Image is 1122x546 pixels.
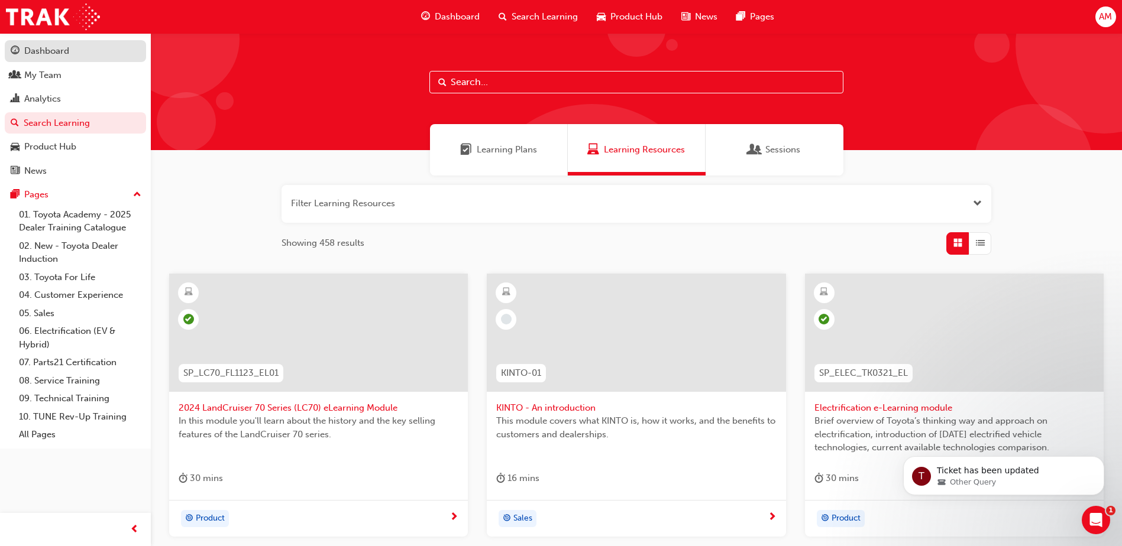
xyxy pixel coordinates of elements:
[438,76,447,89] span: Search
[597,9,606,24] span: car-icon
[412,5,489,29] a: guage-iconDashboard
[503,511,511,526] span: target-icon
[5,88,146,110] a: Analytics
[11,118,19,129] span: search-icon
[24,69,62,82] div: My Team
[430,124,568,175] a: Learning PlansLearning Plans
[11,46,20,57] span: guage-icon
[819,314,829,324] span: learningRecordVerb_COMPLETE-icon
[1106,506,1115,515] span: 1
[14,425,146,444] a: All Pages
[450,512,458,523] span: next-icon
[765,143,800,157] span: Sessions
[820,285,828,300] span: learningResourceType_ELEARNING-icon
[487,274,785,537] a: KINTO-01KINTO - An introductionThis module covers what KINTO is, how it works, and the benefits t...
[14,408,146,426] a: 10. TUNE Rev-Up Training
[819,366,908,380] span: SP_ELEC_TK0321_EL
[502,285,510,300] span: learningResourceType_ELEARNING-icon
[976,236,985,250] span: List
[5,112,146,134] a: Search Learning
[24,44,69,58] div: Dashboard
[435,10,480,24] span: Dashboard
[768,512,777,523] span: next-icon
[5,184,146,206] button: Pages
[5,64,146,86] a: My Team
[14,268,146,287] a: 03. Toyota For Life
[14,322,146,353] a: 06. Electrification (EV & Hybrid)
[814,471,859,486] div: 30 mins
[14,372,146,390] a: 08. Service Training
[11,190,20,200] span: pages-icon
[672,5,727,29] a: news-iconNews
[681,9,690,24] span: news-icon
[501,314,512,324] span: learningRecordVerb_NONE-icon
[421,9,430,24] span: guage-icon
[1099,10,1112,24] span: AM
[953,236,962,250] span: Grid
[11,166,20,177] span: news-icon
[14,304,146,323] a: 05. Sales
[24,188,48,201] div: Pages
[185,285,193,300] span: learningResourceType_ELEARNING-icon
[568,124,706,175] a: Learning ResourcesLearning Resources
[604,143,685,157] span: Learning Resources
[6,4,100,30] img: Trak
[496,471,505,486] span: duration-icon
[749,143,761,157] span: Sessions
[727,5,784,29] a: pages-iconPages
[489,5,587,29] a: search-iconSearch Learning
[183,366,279,380] span: SP_LC70_FL1123_EL01
[496,414,776,441] span: This module covers what KINTO is, how it works, and the benefits to customers and dealerships.
[183,314,194,324] span: learningRecordVerb_PASS-icon
[706,124,843,175] a: SessionsSessions
[1082,506,1110,534] iframe: Intercom live chat
[196,512,225,525] span: Product
[11,70,20,81] span: people-icon
[14,286,146,304] a: 04. Customer Experience
[832,512,861,525] span: Product
[814,414,1094,454] span: Brief overview of Toyota’s thinking way and approach on electrification, introduction of [DATE] e...
[885,431,1122,514] iframe: Intercom notifications message
[496,401,776,415] span: KINTO - An introduction
[501,366,541,380] span: KINTO-01
[587,5,672,29] a: car-iconProduct Hub
[133,187,141,203] span: up-icon
[11,94,20,105] span: chart-icon
[5,160,146,182] a: News
[821,511,829,526] span: target-icon
[5,136,146,158] a: Product Hub
[24,140,76,154] div: Product Hub
[736,9,745,24] span: pages-icon
[513,512,532,525] span: Sales
[973,197,982,210] button: Open the filter
[24,92,61,106] div: Analytics
[1095,6,1116,27] button: AM
[179,401,458,415] span: 2024 LandCruiser 70 Series (LC70) eLearning Module
[477,143,537,157] span: Learning Plans
[282,236,364,250] span: Showing 458 results
[512,10,578,24] span: Search Learning
[179,414,458,441] span: In this module you'll learn about the history and the key selling features of the LandCruiser 70 ...
[5,40,146,62] a: Dashboard
[11,142,20,152] span: car-icon
[179,471,187,486] span: duration-icon
[610,10,662,24] span: Product Hub
[499,9,507,24] span: search-icon
[805,274,1104,537] a: SP_ELEC_TK0321_ELElectrification e-Learning moduleBrief overview of Toyota’s thinking way and app...
[5,38,146,184] button: DashboardMy TeamAnalyticsSearch LearningProduct HubNews
[130,522,139,537] span: prev-icon
[814,471,823,486] span: duration-icon
[460,143,472,157] span: Learning Plans
[14,206,146,237] a: 01. Toyota Academy - 2025 Dealer Training Catalogue
[14,237,146,268] a: 02. New - Toyota Dealer Induction
[496,471,539,486] div: 16 mins
[695,10,717,24] span: News
[185,511,193,526] span: target-icon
